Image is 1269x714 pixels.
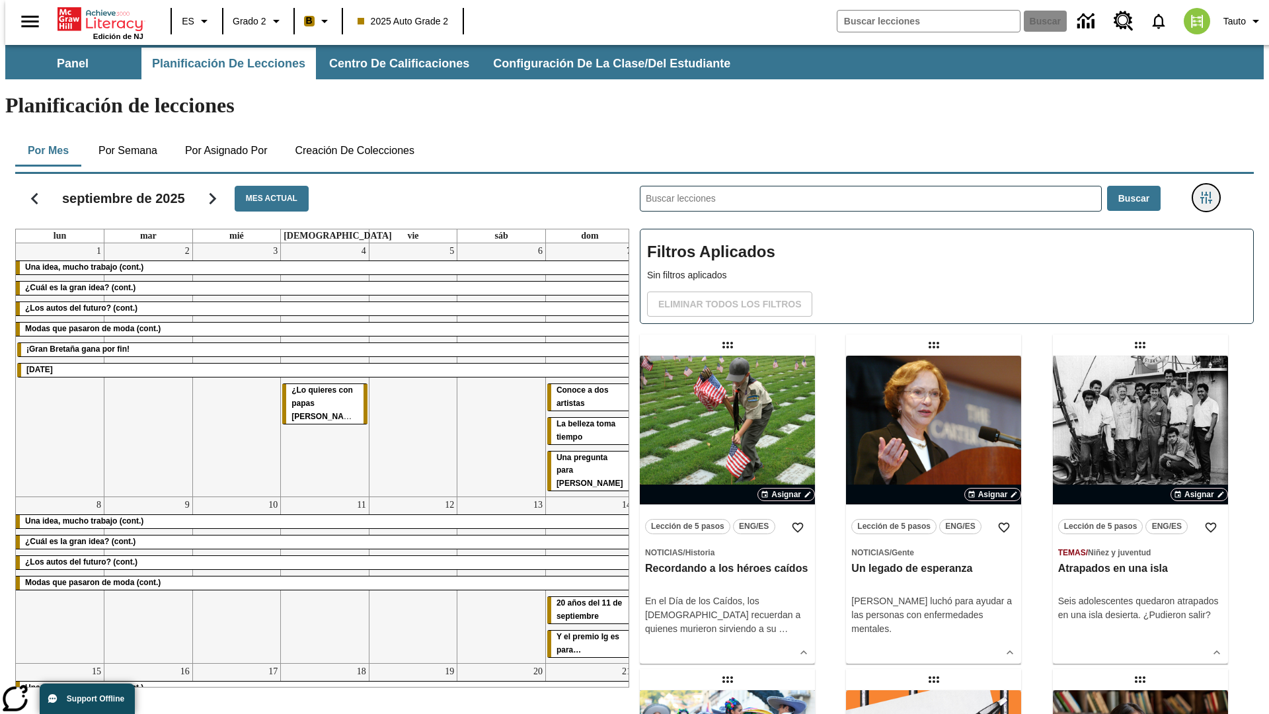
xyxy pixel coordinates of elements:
[306,13,313,29] span: B
[645,519,730,534] button: Lección de 5 pasos
[547,597,633,623] div: 20 años del 11 de septiembre
[645,594,810,636] div: En el Día de los Caídos, los [DEMOGRAPHIC_DATA] recuerdan a quienes murieron sirviendo a su
[16,323,634,336] div: Modas que pasaron de moda (cont.)
[51,229,69,243] a: lunes
[233,15,266,28] span: Grado 2
[482,48,741,79] button: Configuración de la clase/del estudiante
[531,664,545,680] a: 20 de septiembre de 2025
[1088,548,1151,557] span: Niñez y juventud
[1141,4,1176,38] a: Notificaciones
[851,519,937,534] button: Lección de 5 pasos
[1069,3,1106,40] a: Centro de información
[329,56,469,71] span: Centro de calificaciones
[5,45,1264,79] div: Subbarra de navegación
[647,268,1247,282] p: Sin filtros aplicados
[94,243,104,259] a: 1 de septiembre de 2025
[40,684,135,714] button: Support Offline
[535,243,545,259] a: 6 de septiembre de 2025
[227,9,289,33] button: Grado: Grado 2, Elige un grado
[16,682,634,695] div: Una idea, mucho trabajo (cont.)
[192,497,281,664] td: 10 de septiembre de 2025
[182,243,192,259] a: 2 de septiembre de 2025
[176,9,218,33] button: Lenguaje: ES, Selecciona un idioma
[266,497,280,513] a: 10 de septiembre de 2025
[1171,488,1228,501] button: Asignar Elegir fechas
[1107,186,1161,212] button: Buscar
[141,48,316,79] button: Planificación de lecciones
[25,537,135,546] span: ¿Cuál es la gran idea? (cont.)
[645,548,683,557] span: Noticias
[1184,489,1214,500] span: Asignar
[651,520,724,534] span: Lección de 5 pasos
[1106,3,1141,39] a: Centro de recursos, Se abrirá en una pestaña nueva.
[94,497,104,513] a: 8 de septiembre de 2025
[137,229,159,243] a: martes
[545,243,634,497] td: 7 de septiembre de 2025
[104,243,193,497] td: 2 de septiembre de 2025
[369,243,457,497] td: 5 de septiembre de 2025
[25,683,143,692] span: Una idea, mucho trabajo (cont.)
[964,488,1022,501] button: Asignar Elegir fechas
[88,135,168,167] button: Por semana
[25,557,137,567] span: ¿Los autos del futuro? (cont.)
[62,190,185,206] h2: septiembre de 2025
[1184,8,1210,34] img: avatar image
[11,2,50,41] button: Abrir el menú lateral
[16,556,634,569] div: ¿Los autos del futuro? (cont.)
[557,598,622,621] span: 20 años del 11 de septiembre
[182,15,194,28] span: ES
[25,516,143,526] span: Una idea, mucho trabajo (cont.)
[1058,548,1086,557] span: Temas
[1086,548,1088,557] span: /
[25,324,161,333] span: Modas que pasaron de moda (cont.)
[152,56,305,71] span: Planificación de lecciones
[89,664,104,680] a: 15 de septiembre de 2025
[978,489,1008,500] span: Asignar
[851,545,1016,559] span: Tema: Noticias/Gente
[16,302,634,315] div: ¿Los autos del futuro? (cont.)
[685,548,715,557] span: Historia
[1152,520,1182,534] span: ENG/ES
[647,236,1247,268] h2: Filtros Aplicados
[547,452,633,491] div: Una pregunta para Joplin
[739,520,769,534] span: ENG/ES
[5,48,742,79] div: Subbarra de navegación
[442,664,457,680] a: 19 de septiembre de 2025
[640,356,815,664] div: lesson details
[1053,356,1228,664] div: lesson details
[58,6,143,32] a: Portada
[640,229,1254,324] div: Filtros Aplicados
[578,229,601,243] a: domingo
[15,135,81,167] button: Por mes
[284,135,425,167] button: Creación de colecciones
[299,9,338,33] button: Boost El color de la clase es anaranjado claro. Cambiar el color de la clase.
[890,548,892,557] span: /
[1218,9,1269,33] button: Perfil/Configuración
[645,562,810,576] h3: Recordando a los héroes caídos
[992,516,1016,539] button: Añadir a mis Favoritas
[923,335,944,356] div: Lección arrastrable: Un legado de esperanza
[174,135,278,167] button: Por asignado por
[1058,545,1223,559] span: Tema: Temas/Niñez y juventud
[16,282,634,295] div: ¿Cuál es la gran idea? (cont.)
[26,365,53,374] span: Día del Trabajo
[359,243,369,259] a: 4 de septiembre de 2025
[16,261,634,274] div: Una idea, mucho trabajo (cont.)
[5,93,1264,118] h1: Planificación de lecciones
[619,664,634,680] a: 21 de septiembre de 2025
[1058,519,1143,534] button: Lección de 5 pasos
[25,578,161,587] span: Modas que pasaron de moda (cont.)
[557,453,623,489] span: Una pregunta para Joplin
[733,519,775,534] button: ENG/ES
[192,243,281,497] td: 3 de septiembre de 2025
[837,11,1020,32] input: Buscar campo
[683,548,685,557] span: /
[1176,4,1218,38] button: Escoja un nuevo avatar
[640,186,1101,211] input: Buscar lecciones
[354,664,369,680] a: 18 de septiembre de 2025
[794,643,814,662] button: Ver más
[227,229,247,243] a: miércoles
[18,182,52,216] button: Regresar
[1058,594,1223,622] div: Seis adolescentes quedaron atrapados en una isla desierta. ¿Pudieron salir?
[57,56,89,71] span: Panel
